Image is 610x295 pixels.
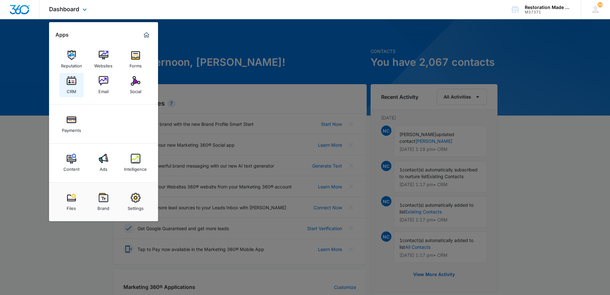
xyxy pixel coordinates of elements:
a: Social [123,73,148,97]
div: notifications count [597,2,603,7]
a: Forms [123,47,148,72]
h2: Apps [55,32,69,38]
div: Ads [100,163,107,172]
a: Websites [91,47,116,72]
a: CRM [59,73,84,97]
div: Brand [97,203,109,211]
a: Intelligence [123,151,148,175]
a: Reputation [59,47,84,72]
a: Brand [91,190,116,214]
div: Settings [128,203,144,211]
a: Marketing 360® Dashboard [141,30,152,40]
div: Files [67,203,76,211]
div: Social [130,86,141,94]
span: Dashboard [49,6,79,13]
div: CRM [67,86,76,94]
a: Settings [123,190,148,214]
div: Reputation [61,60,82,68]
a: Payments [59,112,84,136]
div: account id [525,10,572,14]
div: Forms [130,60,142,68]
div: Websites [94,60,113,68]
div: account name [525,5,572,10]
span: 29 [597,2,603,7]
div: Intelligence [124,163,147,172]
div: Content [63,163,79,172]
a: Ads [91,151,116,175]
div: Payments [62,125,81,133]
a: Email [91,73,116,97]
a: Files [59,190,84,214]
a: Content [59,151,84,175]
div: Email [98,86,109,94]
